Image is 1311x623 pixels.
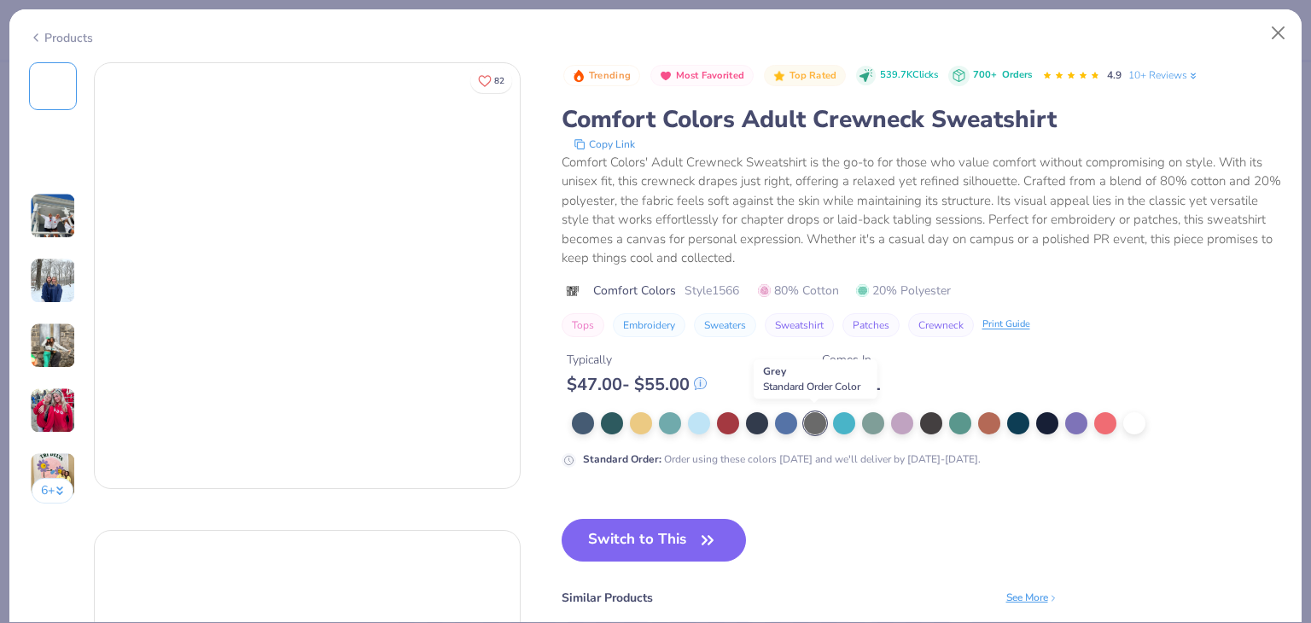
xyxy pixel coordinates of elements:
[583,452,661,466] strong: Standard Order :
[562,313,604,337] button: Tops
[29,29,93,47] div: Products
[1002,68,1032,81] span: Orders
[563,65,640,87] button: Badge Button
[562,103,1283,136] div: Comfort Colors Adult Crewneck Sweatshirt
[1262,17,1295,49] button: Close
[790,71,837,80] span: Top Rated
[589,71,631,80] span: Trending
[567,374,707,395] div: $ 47.00 - $ 55.00
[694,313,756,337] button: Sweaters
[772,69,786,83] img: Top Rated sort
[685,282,739,300] span: Style 1566
[30,323,76,369] img: User generated content
[763,380,860,393] span: Standard Order Color
[856,282,951,300] span: 20% Polyester
[1107,68,1122,82] span: 4.9
[562,153,1283,268] div: Comfort Colors' Adult Crewneck Sweatshirt is the go-to for those who value comfort without compro...
[659,69,673,83] img: Most Favorited sort
[650,65,754,87] button: Badge Button
[562,284,585,298] img: brand logo
[562,519,747,562] button: Switch to This
[30,258,76,304] img: User generated content
[30,193,76,239] img: User generated content
[1128,67,1199,83] a: 10+ Reviews
[562,589,653,607] div: Similar Products
[842,313,900,337] button: Patches
[30,387,76,434] img: User generated content
[758,282,839,300] span: 80% Cotton
[973,68,1032,83] div: 700+
[880,68,938,83] span: 539.7K Clicks
[1042,62,1100,90] div: 4.9 Stars
[572,69,586,83] img: Trending sort
[765,313,834,337] button: Sweatshirt
[567,351,707,369] div: Typically
[583,451,981,467] div: Order using these colors [DATE] and we'll deliver by [DATE]-[DATE].
[470,68,512,93] button: Like
[593,282,676,300] span: Comfort Colors
[982,317,1030,332] div: Print Guide
[908,313,974,337] button: Crewneck
[676,71,744,80] span: Most Favorited
[822,351,880,369] div: Comes In
[764,65,846,87] button: Badge Button
[494,77,504,85] span: 82
[32,478,73,504] button: 6+
[568,136,640,153] button: copy to clipboard
[30,452,76,498] img: User generated content
[754,359,877,399] div: Grey
[613,313,685,337] button: Embroidery
[1006,590,1058,605] div: See More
